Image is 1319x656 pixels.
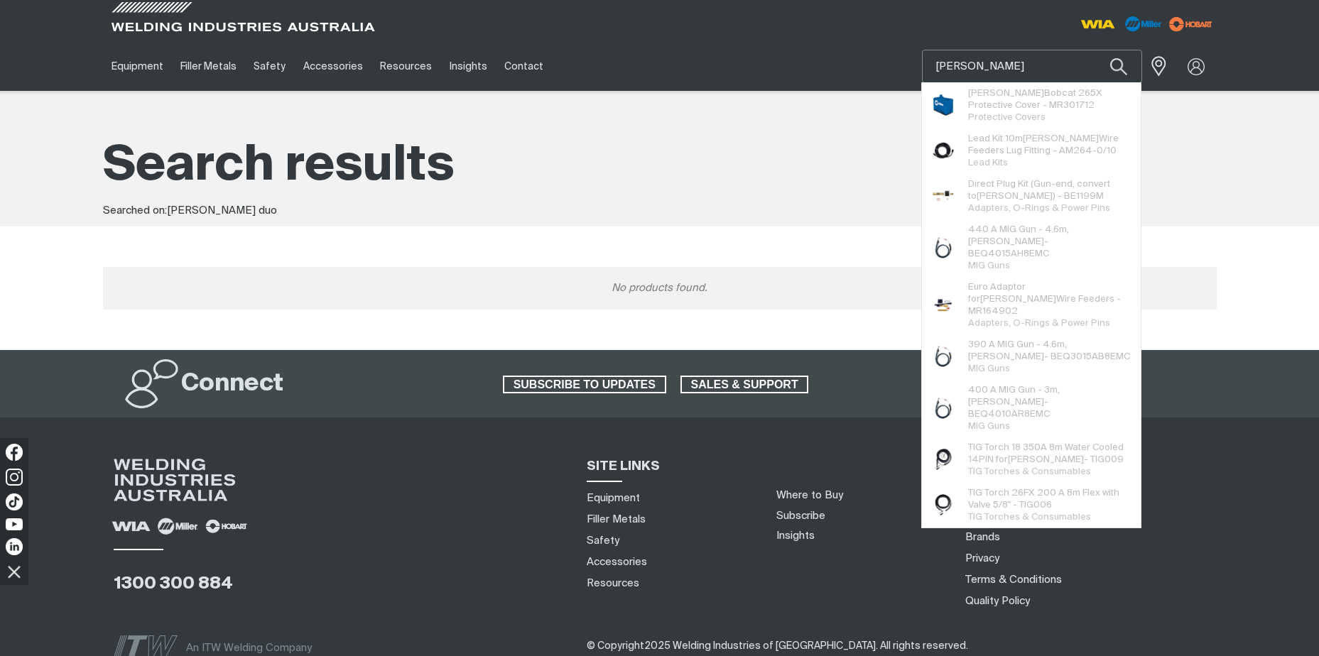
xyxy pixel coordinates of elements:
[968,133,1131,157] span: Lead Kit 10m Wire Feeders Lug Fitting - AM264-0/10
[968,352,1044,361] span: [PERSON_NAME]
[587,576,639,591] a: Resources
[587,460,660,473] span: SITE LINKS
[968,281,1131,317] span: Euro Adaptor for Wire Feeders - MR164902
[371,42,440,91] a: Resources
[968,224,1131,260] span: 440 A MIG Gun - 4.6m, - BEQ4015AH8EMC
[776,510,825,521] a: Subscribe
[167,205,277,216] span: [PERSON_NAME] duo
[977,192,1053,201] span: [PERSON_NAME]
[6,538,23,555] img: LinkedIn
[1165,13,1217,35] img: miller
[968,487,1131,511] span: TIG Torch 26FX 200 A 8m Flex with Valve 5/8" - TIG006
[587,491,640,505] a: Equipment
[776,490,843,501] a: Where to Buy
[968,398,1044,407] span: [PERSON_NAME]
[968,513,1091,522] span: TIG Torches & Consumables
[680,376,809,394] a: SALES & SUPPORT
[587,554,647,569] a: Accessories
[965,530,1000,545] a: Brands
[965,551,999,566] a: Privacy
[968,339,1131,363] span: 390 A MIG Gun - 4.6m, - BEQ3015AB8EMC
[776,530,815,541] a: Insights
[968,261,1010,270] span: MIG Guns
[181,368,283,400] h2: Connect
[965,594,1030,608] a: Quality Policy
[923,50,1141,82] input: Product name or item number...
[440,42,495,91] a: Insights
[1095,50,1143,83] button: Search products
[968,204,1110,213] span: Adapters, O-Rings & Power Pins
[968,158,1008,168] span: Lead Kits
[1008,455,1084,464] span: [PERSON_NAME]
[968,178,1131,202] span: Direct Plug Kit (Gun-end, convert to ) - BE1199M
[6,444,23,461] img: Facebook
[587,640,968,651] span: ​​​​​​​​​​​​​​​​​​ ​​​​​​
[968,237,1044,246] span: [PERSON_NAME]
[922,82,1141,527] ul: Suggestions
[682,376,808,394] span: SALES & SUPPORT
[114,575,233,592] a: 1300 300 884
[2,559,26,584] img: hide socials
[968,467,1091,476] span: TIG Torches & Consumables
[968,442,1131,466] span: TIG Torch 18 350A 8m Water Cooled 14PIN for - TIG009
[103,42,938,91] nav: Main
[103,42,172,91] a: Equipment
[968,384,1131,420] span: 400 A MIG Gun - 3m, - BEQ4010AR8EMC
[582,487,759,594] nav: Sitemap
[103,135,1217,198] h1: Search results
[968,87,1131,111] span: Bobcat 265X Protective Cover - MR301712
[172,42,245,91] a: Filler Metals
[6,493,23,510] img: TikTok
[503,376,666,394] a: SUBSCRIBE TO UPDATES
[6,469,23,486] img: Instagram
[980,295,1056,304] span: [PERSON_NAME]
[968,364,1010,373] span: MIG Guns
[965,572,1062,587] a: Terms & Conditions
[245,42,294,91] a: Safety
[968,89,1044,98] span: [PERSON_NAME]
[186,643,312,653] span: An ITW Welding Company
[496,42,552,91] a: Contact
[504,376,665,394] span: SUBSCRIBE TO UPDATES
[1023,134,1099,143] span: [PERSON_NAME]
[6,518,23,530] img: YouTube
[968,422,1010,431] span: MIG Guns
[587,533,619,548] a: Safety
[587,512,646,527] a: Filler Metals
[103,267,1217,310] div: No products found.
[968,113,1046,122] span: Protective Covers
[587,641,968,651] span: © Copyright 2025 Welding Industries of [GEOGRAPHIC_DATA] . All rights reserved.
[103,203,1217,219] div: Searched on:
[295,42,371,91] a: Accessories
[968,319,1110,328] span: Adapters, O-Rings & Power Pins
[960,483,1232,611] nav: Footer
